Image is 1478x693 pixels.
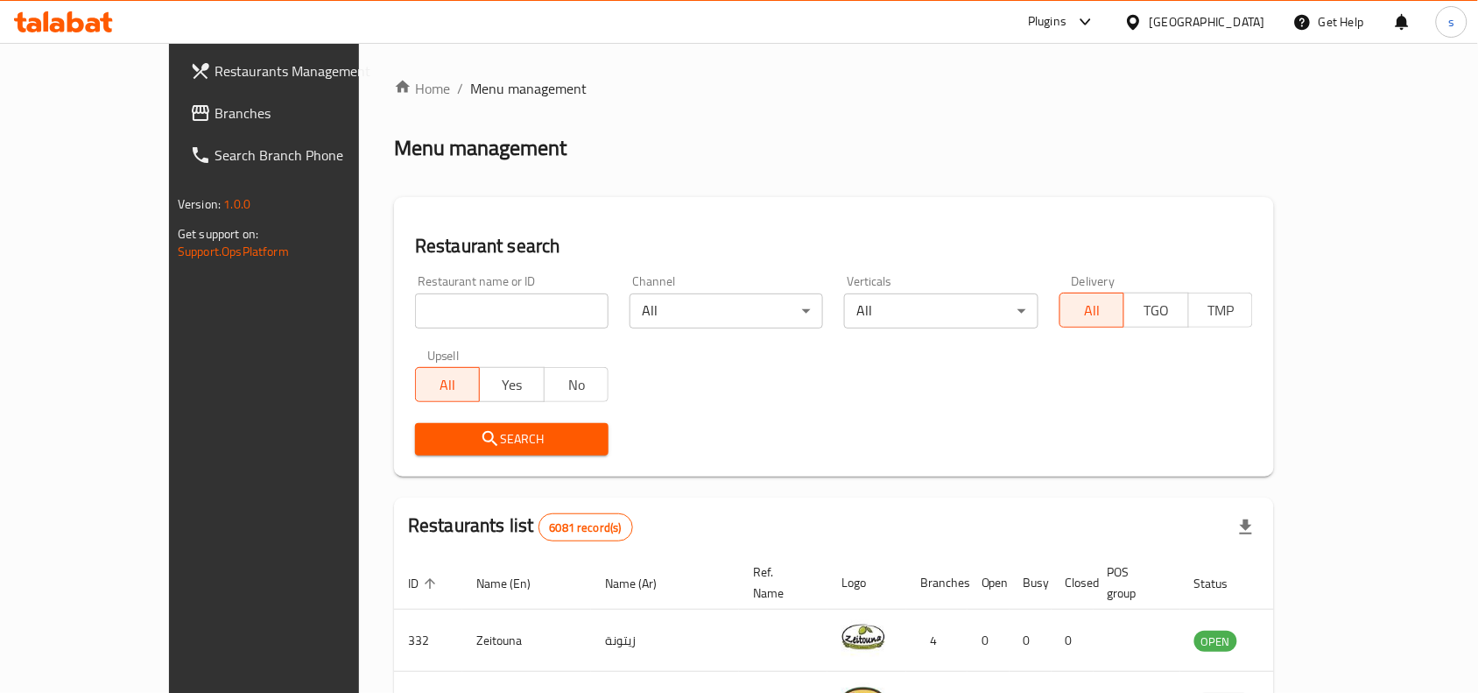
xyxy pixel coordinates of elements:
a: Home [394,78,450,99]
span: TGO [1131,298,1181,323]
span: Restaurants Management [215,60,402,81]
td: زيتونة [591,610,739,672]
span: Search Branch Phone [215,145,402,166]
span: OPEN [1194,632,1237,652]
button: No [544,367,609,402]
span: TMP [1196,298,1246,323]
th: Busy [1010,556,1052,610]
td: 332 [394,610,462,672]
span: Menu management [470,78,587,99]
label: Delivery [1072,275,1116,287]
div: [GEOGRAPHIC_DATA] [1150,12,1265,32]
button: TGO [1123,293,1188,328]
span: Ref. Name [753,562,806,604]
th: Branches [906,556,968,610]
span: Version: [178,193,221,216]
label: Upsell [427,350,460,362]
a: Search Branch Phone [176,134,416,176]
h2: Restaurant search [415,233,1253,259]
td: 0 [1010,610,1052,672]
td: Zeitouna [462,610,591,672]
span: Name (Ar) [605,573,679,594]
td: 4 [906,610,968,672]
nav: breadcrumb [394,78,1274,99]
a: Support.OpsPlatform [178,240,289,263]
button: All [1059,293,1124,328]
input: Search for restaurant name or ID.. [415,293,609,329]
div: Plugins [1028,11,1066,32]
span: No [552,372,602,398]
th: Logo [827,556,906,610]
span: Branches [215,103,402,124]
span: Get support on: [178,223,258,245]
button: TMP [1188,293,1253,328]
div: All [630,293,823,329]
div: All [844,293,1038,329]
img: Zeitouna [841,615,885,659]
div: Total records count [538,513,633,541]
span: ID [408,573,441,594]
span: Search [429,428,595,450]
span: 6081 record(s) [539,520,632,536]
td: 0 [1052,610,1094,672]
button: Yes [479,367,544,402]
a: Restaurants Management [176,50,416,92]
th: Open [968,556,1010,610]
div: Export file [1225,506,1267,548]
button: Search [415,423,609,456]
span: All [423,372,473,398]
span: POS group [1108,562,1159,604]
span: 1.0.0 [223,193,250,216]
h2: Restaurants list [408,513,633,541]
span: s [1448,12,1454,32]
span: Name (En) [476,573,553,594]
th: Closed [1052,556,1094,610]
button: All [415,367,480,402]
h2: Menu management [394,134,567,162]
span: All [1067,298,1117,323]
span: Status [1194,573,1251,594]
li: / [457,78,463,99]
td: 0 [968,610,1010,672]
div: OPEN [1194,631,1237,652]
a: Branches [176,92,416,134]
span: Yes [487,372,537,398]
